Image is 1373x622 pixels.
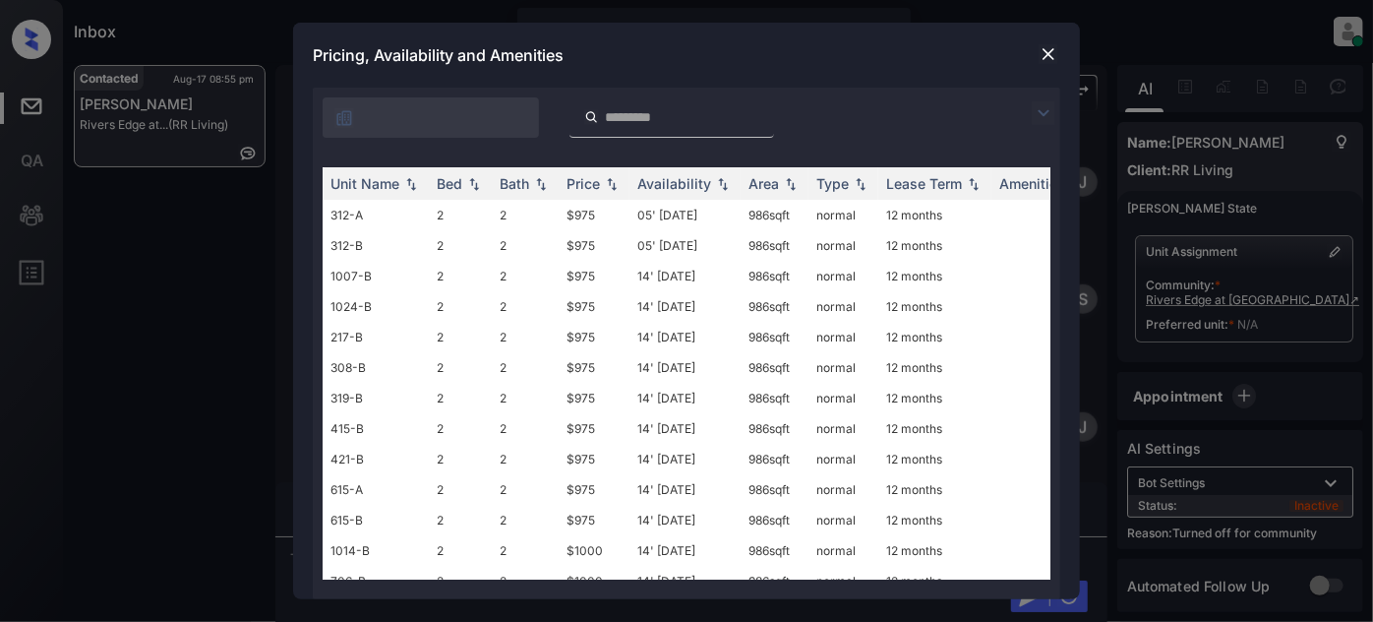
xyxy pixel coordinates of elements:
img: close [1039,44,1058,64]
td: 986 sqft [741,322,808,352]
div: Price [567,175,600,192]
td: $975 [559,444,629,474]
td: normal [808,413,878,444]
td: 2 [429,322,492,352]
div: Amenities [999,175,1065,192]
td: 312-A [323,200,429,230]
img: sorting [964,177,984,191]
td: 986 sqft [741,535,808,566]
td: 2 [492,535,559,566]
td: 14' [DATE] [629,413,741,444]
td: 2 [492,322,559,352]
div: Type [816,175,849,192]
td: normal [808,261,878,291]
td: normal [808,566,878,596]
td: 12 months [878,444,991,474]
td: $975 [559,200,629,230]
td: 2 [429,352,492,383]
td: $975 [559,352,629,383]
td: 12 months [878,322,991,352]
td: 2 [492,291,559,322]
td: $975 [559,505,629,535]
td: 986 sqft [741,200,808,230]
td: 2 [492,505,559,535]
td: 2 [429,505,492,535]
td: normal [808,505,878,535]
td: 14' [DATE] [629,322,741,352]
td: 421-B [323,444,429,474]
td: 12 months [878,261,991,291]
td: 12 months [878,566,991,596]
div: Bed [437,175,462,192]
td: 12 months [878,383,991,413]
td: 1007-B [323,261,429,291]
td: 2 [429,444,492,474]
td: 14' [DATE] [629,505,741,535]
td: 14' [DATE] [629,444,741,474]
td: 12 months [878,291,991,322]
td: 2 [492,200,559,230]
td: 319-B [323,383,429,413]
td: 12 months [878,230,991,261]
td: 2 [492,444,559,474]
td: 14' [DATE] [629,383,741,413]
td: 2 [492,474,559,505]
td: $975 [559,291,629,322]
td: 2 [492,383,559,413]
td: 217-B [323,322,429,352]
td: $975 [559,383,629,413]
td: 2 [492,261,559,291]
td: 2 [429,566,492,596]
td: 2 [492,413,559,444]
td: 14' [DATE] [629,535,741,566]
div: Availability [637,175,711,192]
td: 2 [429,200,492,230]
td: 2 [429,535,492,566]
td: 14' [DATE] [629,566,741,596]
img: sorting [464,177,484,191]
img: icon-zuma [334,108,354,128]
img: sorting [713,177,733,191]
td: 14' [DATE] [629,291,741,322]
td: $1000 [559,535,629,566]
td: 12 months [878,200,991,230]
td: normal [808,383,878,413]
td: 415-B [323,413,429,444]
div: Pricing, Availability and Amenities [293,23,1080,88]
td: 308-B [323,352,429,383]
td: 986 sqft [741,352,808,383]
img: sorting [531,177,551,191]
td: normal [808,535,878,566]
img: sorting [781,177,801,191]
td: normal [808,474,878,505]
img: sorting [401,177,421,191]
td: 986 sqft [741,383,808,413]
td: $975 [559,261,629,291]
td: 2 [429,413,492,444]
td: $975 [559,474,629,505]
img: icon-zuma [1032,101,1055,125]
div: Lease Term [886,175,962,192]
td: 986 sqft [741,261,808,291]
td: 986 sqft [741,413,808,444]
div: Area [748,175,779,192]
td: 12 months [878,352,991,383]
td: 2 [429,383,492,413]
td: 05' [DATE] [629,200,741,230]
td: 1024-B [323,291,429,322]
td: $975 [559,322,629,352]
td: 12 months [878,505,991,535]
td: 986 sqft [741,474,808,505]
td: normal [808,200,878,230]
td: 2 [429,291,492,322]
td: 986 sqft [741,230,808,261]
td: $1000 [559,566,629,596]
td: 14' [DATE] [629,474,741,505]
td: 2 [492,352,559,383]
td: 312-B [323,230,429,261]
td: 2 [492,230,559,261]
td: 986 sqft [741,505,808,535]
td: 1014-B [323,535,429,566]
img: icon-zuma [584,108,599,126]
td: 05' [DATE] [629,230,741,261]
